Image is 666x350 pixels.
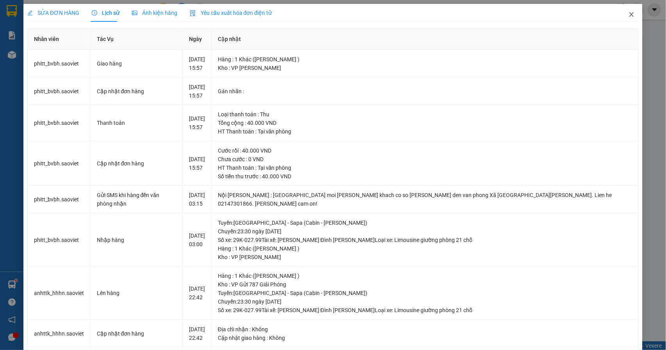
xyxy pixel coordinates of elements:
div: Nội [PERSON_NAME] : [GEOGRAPHIC_DATA] moi [PERSON_NAME] khach co so [PERSON_NAME] den van phong X... [218,191,632,208]
div: Hàng : 1 Khác ([PERSON_NAME] ) [218,244,632,253]
div: Cập nhật đơn hàng [97,159,176,168]
div: [DATE] 03:00 [189,231,205,249]
div: [DATE] 22:42 [189,325,205,342]
div: Cập nhật đơn hàng [97,87,176,96]
div: Hàng : 1 Khác ([PERSON_NAME] ) [218,272,632,280]
th: Ngày [183,28,212,50]
div: Nhập hàng [97,236,176,244]
div: HT Thanh toán : Tại văn phòng [218,163,632,172]
th: Cập nhật [212,28,639,50]
div: Kho : VP [PERSON_NAME] [218,64,632,72]
span: Yêu cầu xuất hóa đơn điện tử [190,10,272,16]
img: icon [190,10,196,16]
span: Ảnh kiện hàng [132,10,177,16]
div: Gửi SMS khi hàng đến văn phòng nhận [97,191,176,208]
div: [DATE] 15:57 [189,114,205,131]
div: Tuyến : [GEOGRAPHIC_DATA] - Sapa (Cabin - [PERSON_NAME]) Chuyến: 23:30 ngày [DATE] Số xe: 29K-027... [218,219,632,244]
th: Nhân viên [28,28,91,50]
div: Tổng cộng : 40.000 VND [218,119,632,127]
div: [DATE] 15:57 [189,55,205,72]
button: Close [621,4,643,26]
div: [DATE] 03:15 [189,191,205,208]
div: Địa chỉ nhận : Không [218,325,632,334]
td: anhttk_hhhn.saoviet [28,266,91,320]
span: Lịch sử [92,10,119,16]
td: phitt_bvbh.saoviet [28,78,91,105]
div: Cập nhật đơn hàng [97,329,176,338]
div: Số tiền thu trước : 40.000 VND [218,172,632,181]
span: close [629,11,635,18]
td: anhttk_hhhn.saoviet [28,320,91,348]
div: [DATE] 22:42 [189,284,205,302]
span: picture [132,10,137,16]
th: Tác Vụ [91,28,183,50]
div: Gán nhãn : [218,87,632,96]
td: phitt_bvbh.saoviet [28,213,91,267]
td: phitt_bvbh.saoviet [28,186,91,213]
div: HT Thanh toán : Tại văn phòng [218,127,632,136]
div: Chưa cước : 0 VND [218,155,632,163]
div: Cập nhật giao hàng : Không [218,334,632,342]
span: SỬA ĐƠN HÀNG [27,10,79,16]
td: phitt_bvbh.saoviet [28,141,91,186]
div: Tuyến : [GEOGRAPHIC_DATA] - Sapa (Cabin - [PERSON_NAME]) Chuyến: 23:30 ngày [DATE] Số xe: 29K-027... [218,289,632,314]
div: Loại thanh toán : Thu [218,110,632,119]
span: edit [27,10,33,16]
div: [DATE] 15:57 [189,83,205,100]
div: Cước rồi : 40.000 VND [218,146,632,155]
div: Hàng : 1 Khác ([PERSON_NAME] ) [218,55,632,64]
div: Lên hàng [97,289,176,297]
div: [DATE] 15:57 [189,155,205,172]
div: Thanh toán [97,119,176,127]
span: clock-circle [92,10,97,16]
div: Kho : VP Gửi 787 Giải Phóng [218,280,632,289]
td: phitt_bvbh.saoviet [28,105,91,141]
div: Kho : VP [PERSON_NAME] [218,253,632,261]
div: Giao hàng [97,59,176,68]
td: phitt_bvbh.saoviet [28,50,91,78]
